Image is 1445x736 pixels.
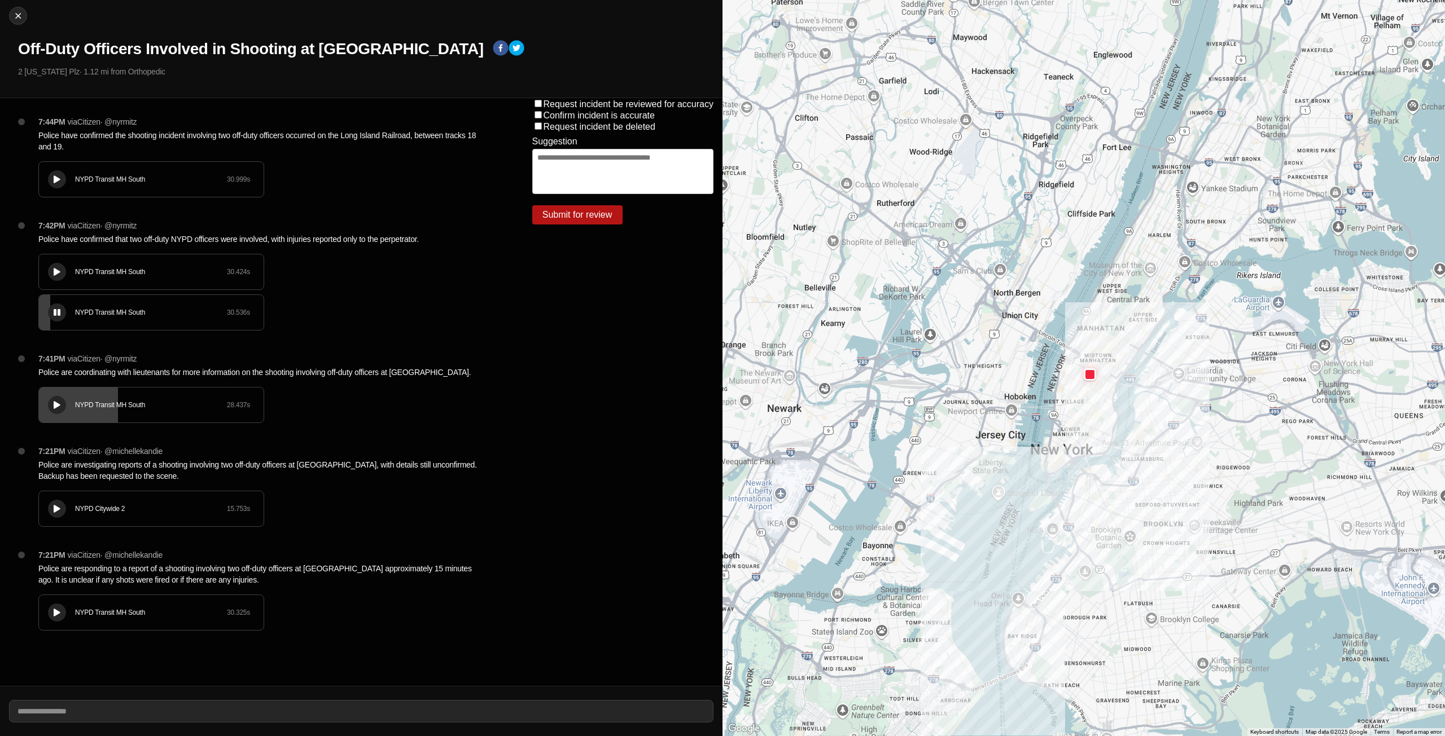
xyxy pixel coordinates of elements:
[38,130,487,152] p: Police have confirmed the shooting incident involving two off-duty officers occurred on the Long ...
[1306,729,1367,735] span: Map data ©2025 Google
[9,7,27,25] button: cancel
[12,10,24,21] img: cancel
[68,549,163,561] p: via Citizen · @ michellekandie
[544,99,714,109] label: Request incident be reviewed for accuracy
[38,367,487,378] p: Police are coordinating with lieutenants for more information on the shooting involving off-duty ...
[38,446,65,457] p: 7:21PM
[75,608,227,617] div: NYPD Transit MH South
[1374,729,1390,735] a: Terms (opens in new tab)
[38,459,487,482] p: Police are investigating reports of a shooting involving two off-duty officers at [GEOGRAPHIC_DAT...
[38,563,487,585] p: Police are responding to a report of a shooting involving two off-duty officers at [GEOGRAPHIC_DA...
[532,136,577,147] label: Suggestion
[68,116,137,127] p: via Citizen · @ nyrmitz
[227,308,250,317] div: 30.536 s
[38,220,65,231] p: 7:42PM
[38,116,65,127] p: 7:44PM
[227,608,250,617] div: 30.325 s
[38,233,487,245] p: Police have confirmed that two off-duty NYPD officers were involved, with injuries reported only ...
[68,446,163,457] p: via Citizen · @ michellekandie
[75,175,227,184] div: NYPD Transit MH South
[509,40,524,58] button: twitter
[68,353,137,364] p: via Citizen · @ nyrmitz
[75,267,227,276] div: NYPD Transit MH South
[1250,728,1299,736] button: Keyboard shortcuts
[725,721,763,736] img: Google
[544,122,655,131] label: Request incident be deleted
[68,220,137,231] p: via Citizen · @ nyrmitz
[75,400,227,409] div: NYPD Transit MH South
[725,721,763,736] a: Open this area in Google Maps (opens a new window)
[1396,729,1442,735] a: Report a map error
[227,504,250,513] div: 15.753 s
[227,400,250,409] div: 28.437 s
[75,504,227,513] div: NYPD Citywide 2
[18,66,713,77] p: 2 [US_STATE] Plz · 1.12 mi from Orthopedic
[18,39,484,59] h1: Off-Duty Officers Involved in Shooting at [GEOGRAPHIC_DATA]
[532,205,623,224] button: Submit for review
[493,40,509,58] button: facebook
[227,267,250,276] div: 30.424 s
[38,549,65,561] p: 7:21PM
[544,111,655,120] label: Confirm incident is accurate
[75,308,227,317] div: NYPD Transit MH South
[227,175,250,184] div: 30.999 s
[38,353,65,364] p: 7:41PM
